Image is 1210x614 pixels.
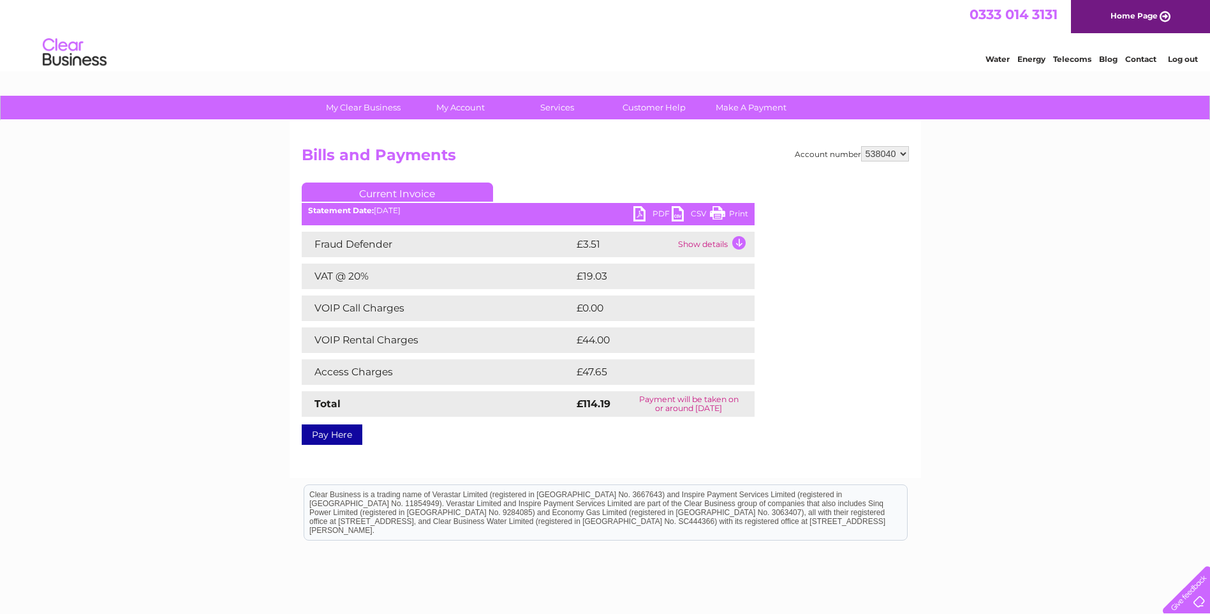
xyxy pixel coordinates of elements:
[1168,54,1198,64] a: Log out
[42,33,107,72] img: logo.png
[302,183,493,202] a: Current Invoice
[573,359,728,385] td: £47.65
[633,206,672,225] a: PDF
[970,6,1058,22] a: 0333 014 3131
[795,146,909,161] div: Account number
[672,206,710,225] a: CSV
[302,327,573,353] td: VOIP Rental Charges
[302,359,573,385] td: Access Charges
[573,264,728,289] td: £19.03
[302,296,573,321] td: VOIP Call Charges
[698,96,804,119] a: Make A Payment
[308,206,374,215] b: Statement Date:
[302,146,909,170] h2: Bills and Payments
[302,424,362,445] a: Pay Here
[302,232,573,257] td: Fraud Defender
[710,206,748,225] a: Print
[1053,54,1091,64] a: Telecoms
[302,264,573,289] td: VAT @ 20%
[302,206,755,215] div: [DATE]
[985,54,1010,64] a: Water
[304,7,907,62] div: Clear Business is a trading name of Verastar Limited (registered in [GEOGRAPHIC_DATA] No. 3667643...
[311,96,416,119] a: My Clear Business
[505,96,610,119] a: Services
[623,391,755,417] td: Payment will be taken on or around [DATE]
[408,96,513,119] a: My Account
[577,398,610,410] strong: £114.19
[1099,54,1118,64] a: Blog
[601,96,707,119] a: Customer Help
[314,398,341,410] strong: Total
[675,232,755,257] td: Show details
[573,232,675,257] td: £3.51
[573,327,730,353] td: £44.00
[1125,54,1156,64] a: Contact
[1017,54,1045,64] a: Energy
[573,296,725,321] td: £0.00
